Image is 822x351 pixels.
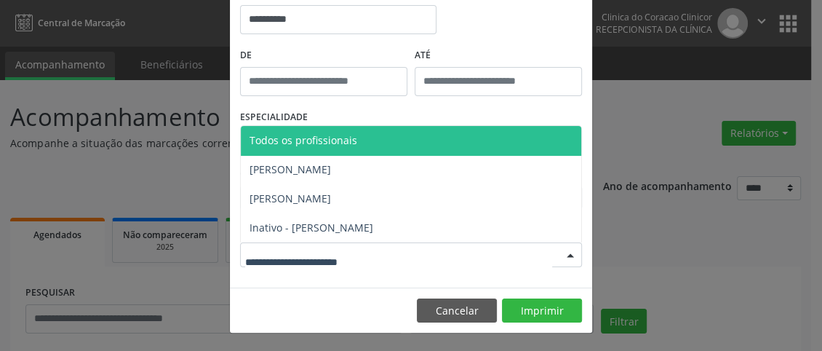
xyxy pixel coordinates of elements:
[240,44,407,67] label: De
[250,192,331,205] span: [PERSON_NAME]
[240,106,308,129] label: ESPECIALIDADE
[250,221,373,234] span: Inativo - [PERSON_NAME]
[502,299,582,323] button: Imprimir
[250,133,357,147] span: Todos os profissionais
[415,44,582,67] label: ATÉ
[417,299,497,323] button: Cancelar
[250,162,331,176] span: [PERSON_NAME]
